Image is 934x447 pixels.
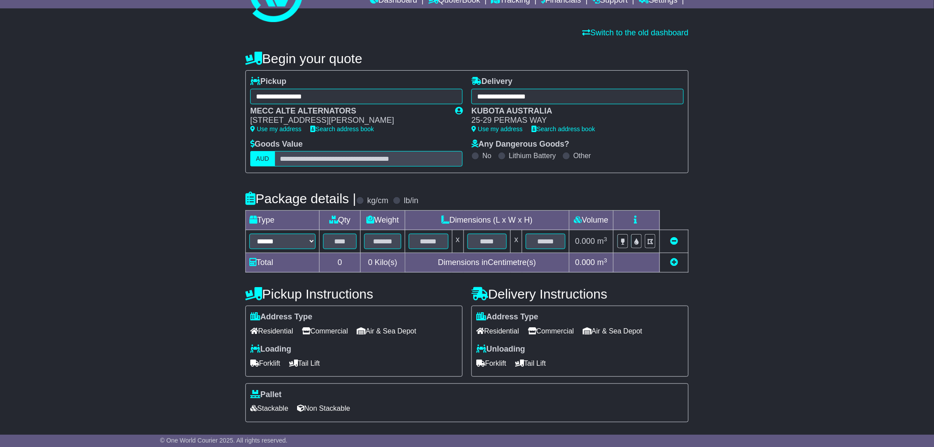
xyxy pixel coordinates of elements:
span: Air & Sea Depot [357,324,417,338]
label: Pickup [250,77,286,87]
span: Non Stackable [297,402,350,415]
div: MECC ALTE ALTERNATORS [250,106,446,116]
span: Commercial [302,324,348,338]
span: Tail Lift [289,356,320,370]
label: Goods Value [250,140,303,149]
span: Tail Lift [515,356,546,370]
label: Address Type [476,312,539,322]
span: Stackable [250,402,288,415]
label: lb/in [404,196,418,206]
a: Use my address [471,125,523,133]
a: Search address book [531,125,595,133]
h4: Package details | [245,191,356,206]
td: Qty [320,211,361,230]
label: Any Dangerous Goods? [471,140,569,149]
label: kg/cm [367,196,388,206]
label: AUD [250,151,275,167]
span: Residential [250,324,293,338]
sup: 3 [604,236,607,242]
a: Add new item [670,258,678,267]
a: Switch to the old dashboard [583,28,689,37]
a: Search address book [310,125,374,133]
div: 25-29 PERMAS WAY [471,116,675,125]
a: Remove this item [670,237,678,246]
label: Loading [250,345,291,354]
label: Lithium Battery [509,152,556,160]
label: Address Type [250,312,313,322]
td: Dimensions (L x W x H) [405,211,569,230]
sup: 3 [604,257,607,264]
span: Forklift [476,356,506,370]
label: Delivery [471,77,512,87]
span: 0 [368,258,373,267]
span: © One World Courier 2025. All rights reserved. [160,437,288,444]
td: x [452,230,463,253]
span: m [597,237,607,246]
div: [STREET_ADDRESS][PERSON_NAME] [250,116,446,125]
td: Dimensions in Centimetre(s) [405,253,569,273]
h4: Begin your quote [245,51,689,66]
a: Use my address [250,125,301,133]
div: KUBOTA AUSTRALIA [471,106,675,116]
td: Type [246,211,320,230]
h4: Delivery Instructions [471,287,689,301]
td: Total [246,253,320,273]
td: Kilo(s) [361,253,405,273]
td: Volume [569,211,613,230]
h4: Pickup Instructions [245,287,463,301]
label: Other [573,152,591,160]
label: Unloading [476,345,525,354]
label: No [482,152,491,160]
td: Weight [361,211,405,230]
td: 0 [320,253,361,273]
span: Air & Sea Depot [583,324,643,338]
span: Forklift [250,356,280,370]
span: Commercial [528,324,574,338]
span: 0.000 [575,258,595,267]
span: 0.000 [575,237,595,246]
span: Residential [476,324,519,338]
label: Pallet [250,390,282,400]
span: m [597,258,607,267]
td: x [511,230,522,253]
